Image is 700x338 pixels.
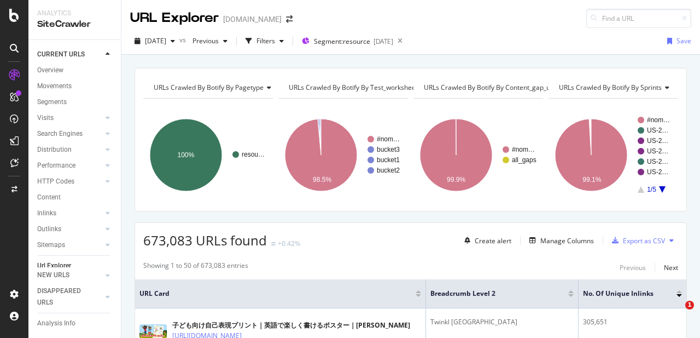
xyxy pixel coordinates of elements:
[377,156,400,164] text: bucket1
[475,236,511,245] div: Create alert
[374,37,393,46] div: [DATE]
[377,135,400,143] text: #nom…
[664,263,678,272] div: Next
[37,128,102,140] a: Search Engines
[685,301,694,310] span: 1
[623,236,665,245] div: Export as CSV
[647,127,668,134] text: US-2…
[37,208,102,219] a: Inlinks
[37,192,61,203] div: Content
[37,260,113,272] a: Url Explorer
[139,324,167,338] img: main image
[620,261,646,274] button: Previous
[586,9,691,28] input: Find a URL
[377,167,400,174] text: bucket2
[37,270,102,281] a: NEW URLS
[188,36,219,45] span: Previous
[271,242,276,245] img: Equal
[242,151,265,158] text: resou…
[413,107,543,203] svg: A chart.
[37,128,83,140] div: Search Engines
[647,147,668,155] text: US-2…
[583,317,682,327] div: 305,651
[154,83,264,92] span: URLs Crawled By Botify By pagetype
[647,168,668,176] text: US-2…
[37,9,112,18] div: Analytics
[143,107,273,203] svg: A chart.
[37,49,102,60] a: CURRENT URLS
[647,186,656,193] text: 1/5
[37,18,112,31] div: SiteCrawler
[37,176,74,187] div: HTTP Codes
[559,83,662,92] span: URLs Crawled By Botify By sprints
[37,81,72,92] div: Movements
[37,270,69,281] div: NEW URLS
[37,239,102,251] a: Sitemaps
[540,236,594,245] div: Manage Columns
[278,107,408,203] div: A chart.
[145,36,166,45] span: 2025 Sep. 26th
[37,260,71,272] div: Url Explorer
[314,37,370,46] span: Segment: resource
[37,65,113,76] a: Overview
[37,81,113,92] a: Movements
[289,83,422,92] span: URLs Crawled By Botify By test_worksheet1
[525,234,594,247] button: Manage Columns
[130,32,179,50] button: [DATE]
[37,285,102,308] a: DISAPPEARED URLS
[37,49,85,60] div: CURRENT URLS
[37,144,72,156] div: Distribution
[37,208,56,219] div: Inlinks
[37,160,102,171] a: Performance
[37,65,63,76] div: Overview
[151,79,280,96] h4: URLs Crawled By Botify By pagetype
[37,224,61,235] div: Outlinks
[583,289,660,299] span: No. of Unique Inlinks
[608,232,665,249] button: Export as CSV
[647,158,668,165] text: US-2…
[37,239,65,251] div: Sitemaps
[172,320,410,330] div: 子ども向け自己表現プリント｜英語で楽しく書けるポスター｜[PERSON_NAME]
[37,112,102,124] a: Visits
[278,239,300,248] div: +0.42%
[37,112,54,124] div: Visits
[37,176,102,187] a: HTTP Codes
[286,15,293,23] div: arrow-right-arrow-left
[287,79,438,96] h4: URLs Crawled By Botify By test_worksheet1
[37,192,113,203] a: Content
[620,263,646,272] div: Previous
[37,285,92,308] div: DISAPPEARED URLS
[297,32,393,50] button: Segment:resource[DATE]
[430,317,574,327] div: Twinkl [GEOGRAPHIC_DATA]
[664,261,678,274] button: Next
[663,301,689,327] iframe: Intercom live chat
[549,107,678,203] svg: A chart.
[447,176,465,184] text: 99.9%
[37,318,113,329] a: Analysis Info
[143,261,248,274] div: Showing 1 to 50 of 673,083 entries
[188,32,232,50] button: Previous
[37,144,102,156] a: Distribution
[178,151,195,159] text: 100%
[557,79,678,96] h4: URLs Crawled By Botify By sprints
[37,224,102,235] a: Outlinks
[430,289,552,299] span: Breadcrumb Level 2
[512,156,536,164] text: all_gaps
[647,137,668,145] text: US-2…
[37,96,67,108] div: Segments
[143,231,267,249] span: 673,083 URLs found
[663,32,691,50] button: Save
[37,160,75,171] div: Performance
[37,96,113,108] a: Segments
[256,36,275,45] div: Filters
[130,9,219,27] div: URL Explorer
[377,146,400,153] text: bucket3
[422,79,570,96] h4: URLs Crawled By Botify By content_gap_us
[241,32,288,50] button: Filters
[223,14,282,25] div: [DOMAIN_NAME]
[37,318,75,329] div: Analysis Info
[676,36,691,45] div: Save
